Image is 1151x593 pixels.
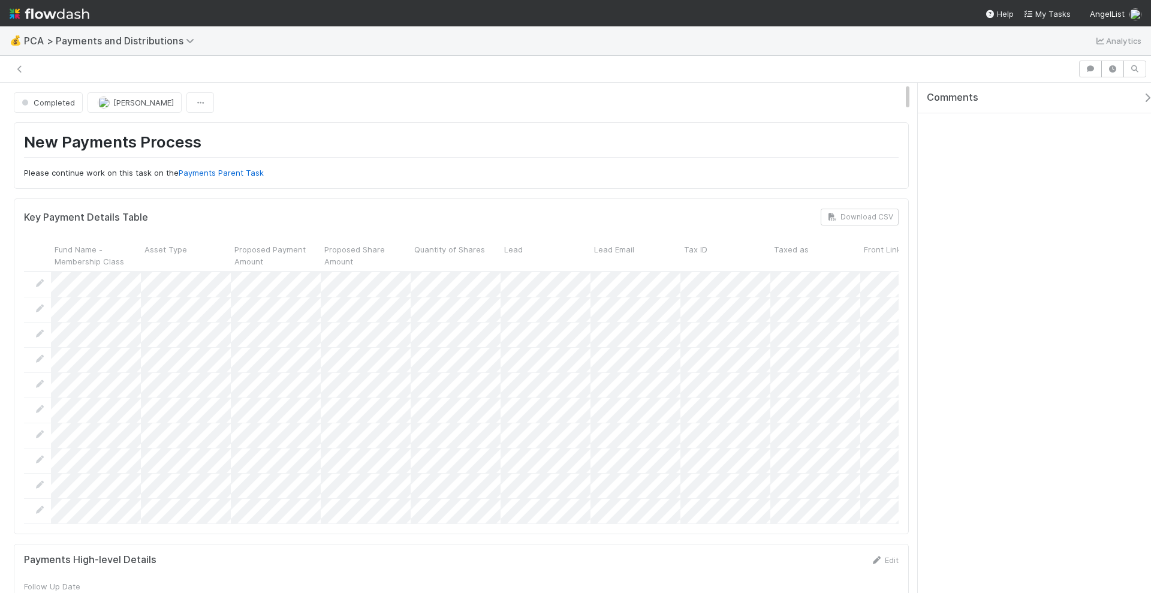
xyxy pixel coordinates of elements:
[770,240,860,270] div: Taxed as
[24,35,200,47] span: PCA > Payments and Distributions
[98,97,110,109] img: avatar_e7d5656d-bda2-4d83-89d6-b6f9721f96bd.png
[870,555,899,565] a: Edit
[501,240,590,270] div: Lead
[10,4,89,24] img: logo-inverted-e16ddd16eac7371096b0.svg
[19,98,75,107] span: Completed
[860,240,950,270] div: Front Links
[51,240,141,270] div: Fund Name - Membership Class
[179,168,264,177] a: Payments Parent Task
[680,240,770,270] div: Tax ID
[821,209,899,225] button: Download CSV
[1090,9,1125,19] span: AngelList
[24,554,156,566] h5: Payments High-level Details
[141,240,231,270] div: Asset Type
[411,240,501,270] div: Quantity of Shares
[14,92,83,113] button: Completed
[590,240,680,270] div: Lead Email
[927,92,978,104] span: Comments
[24,580,114,592] div: Follow Up Date
[321,240,411,270] div: Proposed Share Amount
[24,212,148,224] h5: Key Payment Details Table
[1129,8,1141,20] img: avatar_04ed6c9e-3b93-401c-8c3a-8fad1b1fc72c.png
[24,167,899,179] p: Please continue work on this task on the
[985,8,1014,20] div: Help
[1023,9,1071,19] span: My Tasks
[24,133,899,157] h1: New Payments Process
[88,92,182,113] button: [PERSON_NAME]
[10,35,22,46] span: 💰
[113,98,174,107] span: [PERSON_NAME]
[1023,8,1071,20] a: My Tasks
[1094,34,1141,48] a: Analytics
[231,240,321,270] div: Proposed Payment Amount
